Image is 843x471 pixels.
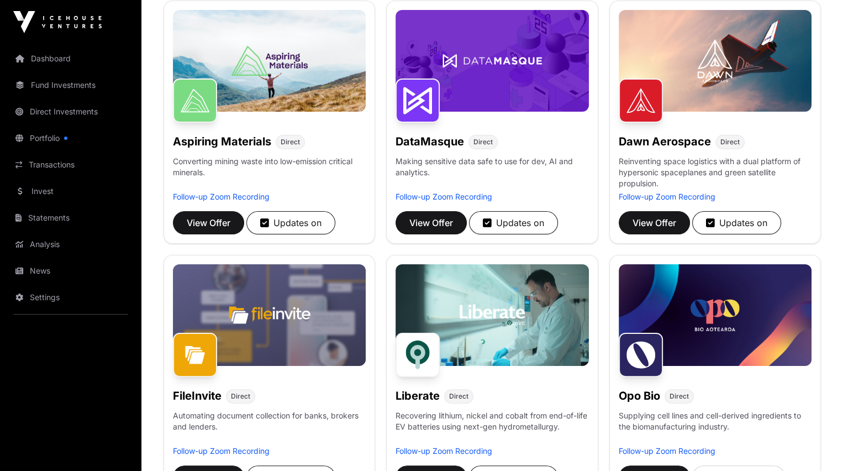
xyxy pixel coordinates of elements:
div: Updates on [483,216,544,229]
span: View Offer [633,216,676,229]
a: Follow-up Zoom Recording [619,446,715,456]
button: Updates on [246,211,335,234]
h1: Aspiring Materials [173,134,271,149]
a: Follow-up Zoom Recording [173,446,270,456]
button: Updates on [692,211,781,234]
a: Statements [9,206,133,230]
img: Opo-Bio-Banner.jpg [619,264,812,366]
img: Icehouse Ventures Logo [13,11,102,33]
h1: FileInvite [173,388,222,404]
button: View Offer [173,211,244,234]
span: Direct [449,392,468,401]
a: Follow-up Zoom Recording [619,192,715,201]
a: Follow-up Zoom Recording [396,192,492,201]
h1: DataMasque [396,134,464,149]
a: Direct Investments [9,100,133,124]
span: Direct [670,392,689,401]
a: Follow-up Zoom Recording [173,192,270,201]
span: Direct [720,138,740,146]
a: Dashboard [9,46,133,71]
span: Direct [281,138,300,146]
p: Reinventing space logistics with a dual platform of hypersonic spaceplanes and green satellite pr... [619,156,812,191]
img: DataMasque-Banner.jpg [396,10,588,112]
img: File-Invite-Banner.jpg [173,264,366,366]
a: Settings [9,285,133,310]
div: Updates on [260,216,322,229]
img: Aspiring-Banner.jpg [173,10,366,112]
img: DataMasque [396,78,440,123]
button: Updates on [469,211,558,234]
img: FileInvite [173,333,217,377]
a: Follow-up Zoom Recording [396,446,492,456]
p: Supplying cell lines and cell-derived ingredients to the biomanufacturing industry. [619,410,812,432]
img: Aspiring Materials [173,78,217,123]
p: Converting mining waste into low-emission critical minerals. [173,156,366,191]
img: Liberate [396,333,440,377]
button: View Offer [619,211,690,234]
span: View Offer [187,216,230,229]
a: Portfolio [9,126,133,150]
img: Dawn Aerospace [619,78,663,123]
p: Automating document collection for banks, brokers and lenders. [173,410,366,446]
h1: Liberate [396,388,440,404]
h1: Opo Bio [619,388,660,404]
span: Direct [231,392,250,401]
img: Opo Bio [619,333,663,377]
img: Dawn-Banner.jpg [619,10,812,112]
a: News [9,259,133,283]
img: Liberate-Banner.jpg [396,264,588,366]
a: Transactions [9,153,133,177]
p: Making sensitive data safe to use for dev, AI and analytics. [396,156,588,191]
span: Direct [473,138,493,146]
iframe: Chat Widget [788,418,843,471]
a: Analysis [9,232,133,257]
p: Recovering lithium, nickel and cobalt from end-of-life EV batteries using next-gen hydrometallurgy. [396,410,588,446]
a: Fund Investments [9,73,133,97]
div: Updates on [706,216,767,229]
span: View Offer [409,216,453,229]
button: View Offer [396,211,467,234]
a: Invest [9,179,133,203]
h1: Dawn Aerospace [619,134,711,149]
